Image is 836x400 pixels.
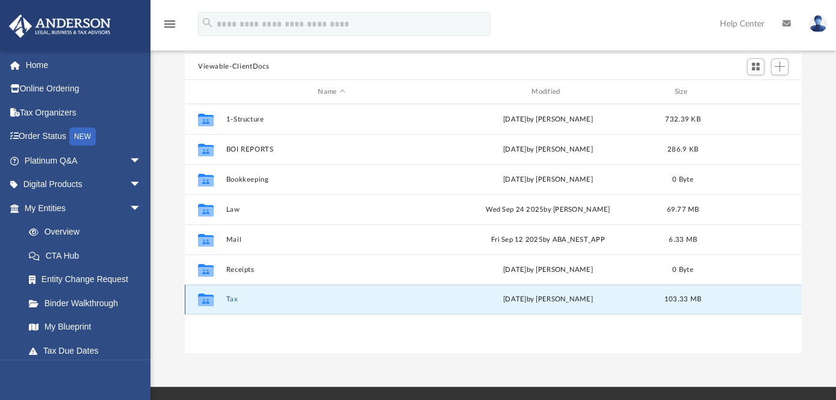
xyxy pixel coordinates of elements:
[442,265,654,275] div: [DATE] by [PERSON_NAME]
[658,87,707,97] div: Size
[8,77,159,101] a: Online Ordering
[225,87,436,97] div: Name
[226,295,437,303] button: Tax
[69,128,96,146] div: NEW
[226,266,437,274] button: Receipts
[667,146,698,153] span: 286.9 KB
[226,176,437,183] button: Bookkeeping
[664,296,701,303] span: 103.33 MB
[129,196,153,221] span: arrow_drop_down
[129,173,153,197] span: arrow_drop_down
[190,87,220,97] div: id
[442,205,654,215] div: Wed Sep 24 2025 by [PERSON_NAME]
[747,58,765,75] button: Switch to Grid View
[8,173,159,197] a: Digital Productsarrow_drop_down
[8,100,159,125] a: Tax Organizers
[163,17,177,31] i: menu
[129,149,153,173] span: arrow_drop_down
[8,149,159,173] a: Platinum Q&Aarrow_drop_down
[8,196,159,220] a: My Entitiesarrow_drop_down
[666,206,699,213] span: 69.77 MB
[442,144,654,155] div: [DATE] by [PERSON_NAME]
[8,125,159,149] a: Order StatusNEW
[809,15,827,32] img: User Pic
[771,58,789,75] button: Add
[672,266,693,273] span: 0 Byte
[8,53,159,77] a: Home
[17,291,159,315] a: Binder Walkthrough
[185,104,802,353] div: grid
[5,14,114,38] img: Anderson Advisors Platinum Portal
[163,23,177,31] a: menu
[442,235,654,245] div: Fri Sep 12 2025 by ABA_NEST_APP
[226,206,437,214] button: Law
[442,174,654,185] div: [DATE] by [PERSON_NAME]
[442,87,653,97] div: Modified
[17,268,159,292] a: Entity Change Request
[226,236,437,244] button: Mail
[672,176,693,183] span: 0 Byte
[198,61,269,72] button: Viewable-ClientDocs
[669,236,697,243] span: 6.33 MB
[201,16,214,29] i: search
[665,116,700,123] span: 732.39 KB
[17,244,159,268] a: CTA Hub
[17,220,159,244] a: Overview
[17,339,159,363] a: Tax Due Dates
[442,114,654,125] div: [DATE] by [PERSON_NAME]
[17,315,153,339] a: My Blueprint
[226,146,437,153] button: BOI REPORTS
[442,294,654,305] div: [DATE] by [PERSON_NAME]
[226,115,437,123] button: 1-Structure
[712,87,796,97] div: id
